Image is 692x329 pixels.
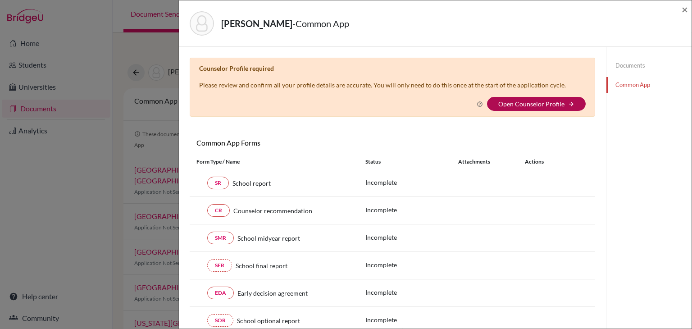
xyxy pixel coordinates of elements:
a: SOR [207,314,233,327]
b: Counselor Profile required [199,64,274,72]
p: Incomplete [365,315,458,324]
div: Status [365,158,458,166]
h6: Common App Forms [190,138,392,147]
span: - Common App [292,18,349,29]
a: EDA [207,287,234,299]
span: School optional report [237,316,300,325]
span: School final report [236,261,287,270]
button: Close [682,4,688,15]
p: Please review and confirm all your profile details are accurate. You will only need to do this on... [199,80,566,90]
a: SMR [207,232,234,244]
strong: [PERSON_NAME] [221,18,292,29]
i: arrow_forward [568,101,574,107]
p: Incomplete [365,178,458,187]
a: SFR [207,259,232,272]
p: Incomplete [365,233,458,242]
span: School report [232,178,271,188]
div: Attachments [458,158,514,166]
a: Open Counselor Profile [498,100,565,108]
span: Counselor recommendation [233,206,312,215]
a: SR [207,177,229,189]
a: Documents [606,58,692,73]
p: Incomplete [365,288,458,297]
span: School midyear report [237,233,300,243]
div: Form Type / Name [190,158,359,166]
p: Incomplete [365,205,458,215]
a: Common App [606,77,692,93]
span: × [682,3,688,16]
a: CR [207,204,230,217]
p: Incomplete [365,260,458,270]
span: Early decision agreement [237,288,308,298]
div: Actions [514,158,570,166]
button: Open Counselor Profilearrow_forward [487,97,586,111]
